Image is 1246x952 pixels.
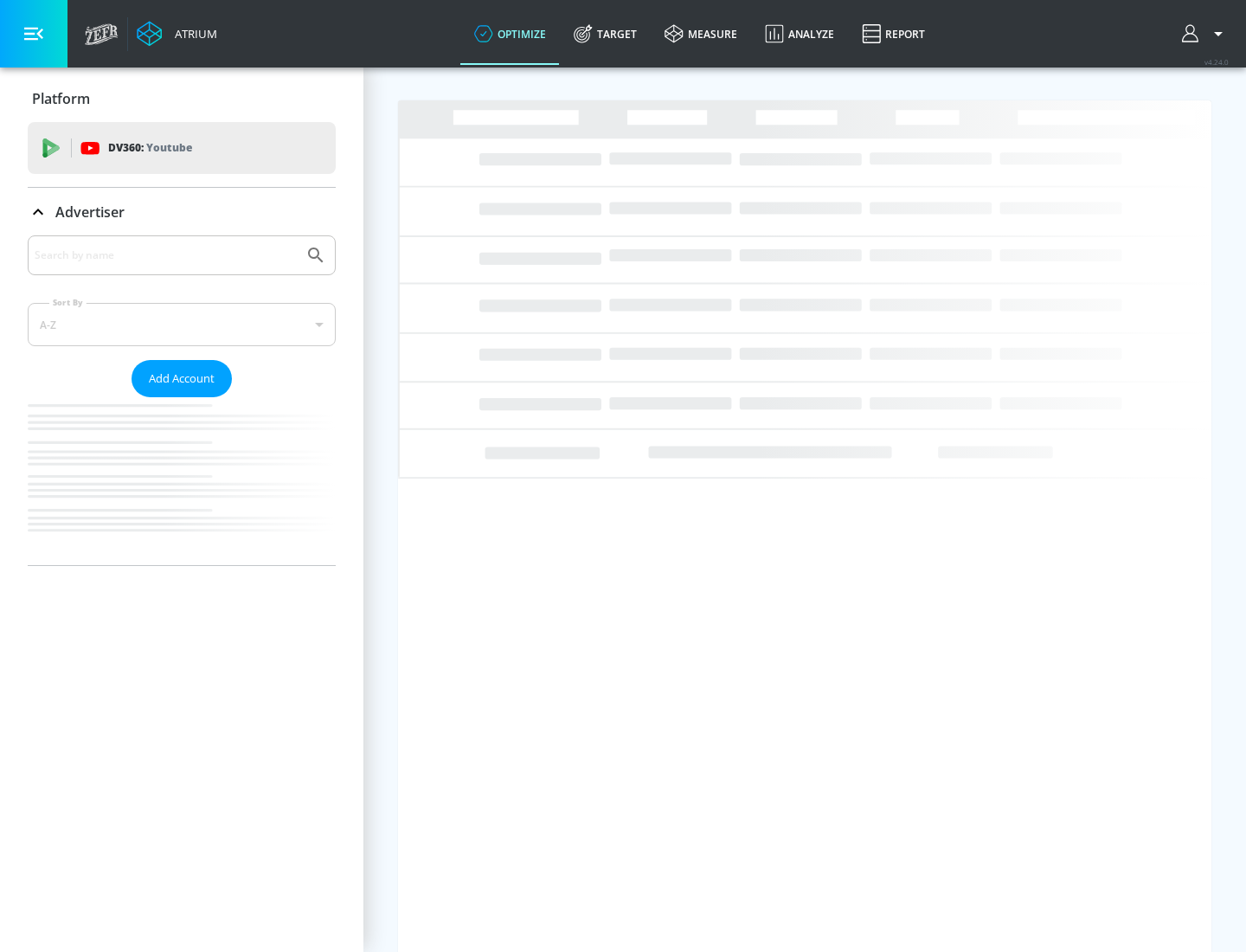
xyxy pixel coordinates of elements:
[146,138,192,157] p: Youtube
[28,122,336,174] div: DV360: Youtube
[49,297,87,308] label: Sort By
[848,3,939,65] a: Report
[651,3,751,65] a: measure
[28,74,336,123] div: Platform
[28,235,336,565] div: Advertiser
[137,21,217,47] a: Atrium
[460,3,560,65] a: optimize
[560,3,651,65] a: Target
[149,369,215,389] span: Add Account
[35,244,297,267] input: Search by name
[55,203,125,222] p: Advertiser
[1204,57,1229,67] span: v 4.24.0
[28,397,336,565] nav: list of Advertiser
[28,188,336,236] div: Advertiser
[32,89,90,108] p: Platform
[132,360,232,397] button: Add Account
[168,26,217,42] div: Atrium
[28,303,336,346] div: A-Z
[108,138,192,158] p: DV360:
[751,3,848,65] a: Analyze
